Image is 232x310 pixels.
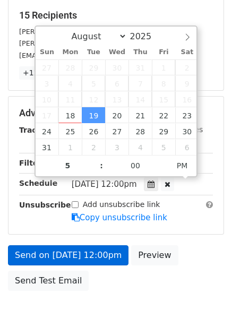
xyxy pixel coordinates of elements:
[175,139,199,155] span: September 6, 2025
[82,49,105,56] span: Tue
[152,139,175,155] span: September 5, 2025
[128,49,152,56] span: Thu
[58,59,82,75] span: July 28, 2025
[8,271,89,291] a: Send Test Email
[82,91,105,107] span: August 12, 2025
[128,91,152,107] span: August 14, 2025
[19,126,55,134] strong: Tracking
[103,155,168,176] input: Minute
[175,59,199,75] span: August 2, 2025
[19,201,71,209] strong: Unsubscribe
[36,75,59,91] span: August 3, 2025
[105,139,128,155] span: September 3, 2025
[127,31,165,41] input: Year
[72,213,167,222] a: Copy unsubscribe link
[36,107,59,123] span: August 17, 2025
[82,75,105,91] span: August 5, 2025
[19,107,213,119] h5: Advanced
[152,107,175,123] span: August 22, 2025
[36,123,59,139] span: August 24, 2025
[105,75,128,91] span: August 6, 2025
[105,91,128,107] span: August 13, 2025
[128,59,152,75] span: July 31, 2025
[128,107,152,123] span: August 21, 2025
[105,59,128,75] span: July 30, 2025
[82,107,105,123] span: August 19, 2025
[58,123,82,139] span: August 25, 2025
[36,155,100,176] input: Hour
[19,159,46,167] strong: Filters
[82,139,105,155] span: September 2, 2025
[152,75,175,91] span: August 8, 2025
[175,49,199,56] span: Sat
[8,245,128,265] a: Send on [DATE] 12:00pm
[19,66,64,80] a: +12 more
[58,107,82,123] span: August 18, 2025
[105,107,128,123] span: August 20, 2025
[72,179,137,189] span: [DATE] 12:00pm
[128,75,152,91] span: August 7, 2025
[128,139,152,155] span: September 4, 2025
[19,10,213,21] h5: 15 Recipients
[83,199,160,210] label: Add unsubscribe link
[152,49,175,56] span: Fri
[179,259,232,310] iframe: Chat Widget
[36,49,59,56] span: Sun
[168,155,197,176] span: Click to toggle
[36,59,59,75] span: July 27, 2025
[105,123,128,139] span: August 27, 2025
[152,123,175,139] span: August 29, 2025
[36,139,59,155] span: August 31, 2025
[58,139,82,155] span: September 1, 2025
[19,51,138,59] small: [EMAIL_ADDRESS][DOMAIN_NAME]
[105,49,128,56] span: Wed
[58,75,82,91] span: August 4, 2025
[58,49,82,56] span: Mon
[152,91,175,107] span: August 15, 2025
[82,123,105,139] span: August 26, 2025
[152,59,175,75] span: August 1, 2025
[36,91,59,107] span: August 10, 2025
[19,28,194,36] small: [PERSON_NAME][EMAIL_ADDRESS][DOMAIN_NAME]
[131,245,178,265] a: Preview
[175,75,199,91] span: August 9, 2025
[128,123,152,139] span: August 28, 2025
[58,91,82,107] span: August 11, 2025
[100,155,103,176] span: :
[175,107,199,123] span: August 23, 2025
[19,39,194,47] small: [PERSON_NAME][EMAIL_ADDRESS][DOMAIN_NAME]
[175,123,199,139] span: August 30, 2025
[82,59,105,75] span: July 29, 2025
[19,179,57,187] strong: Schedule
[175,91,199,107] span: August 16, 2025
